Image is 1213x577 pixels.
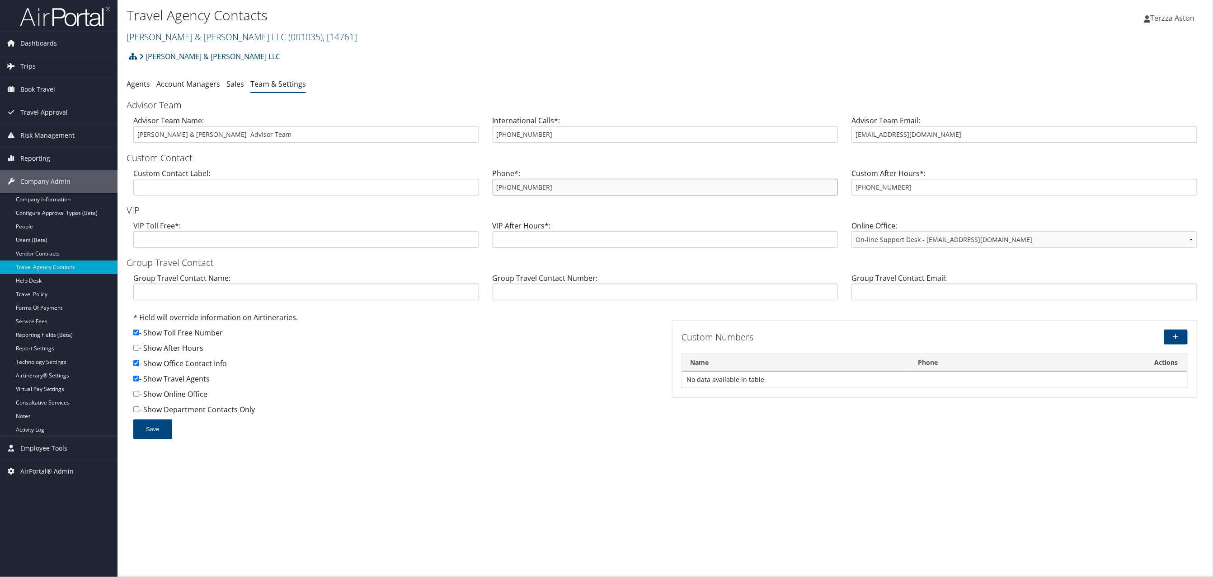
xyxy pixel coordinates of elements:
[139,47,280,65] a: [PERSON_NAME] & [PERSON_NAME] LLC
[323,31,357,43] span: , [ 14761 ]
[226,79,244,89] a: Sales
[127,79,150,89] a: Agents
[20,55,36,78] span: Trips
[1145,354,1187,372] th: Actions: activate to sort column ascending
[133,404,658,419] div: - Show Department Contacts Only
[1151,13,1195,23] span: Terzza Aston
[133,358,658,373] div: - Show Office Contact Info
[288,31,323,43] span: ( 001035 )
[20,147,50,170] span: Reporting
[127,115,486,150] div: Advisor Team Name:
[20,460,74,483] span: AirPortal® Admin
[682,331,1016,344] h3: Custom Numbers
[20,78,55,101] span: Book Travel
[127,256,1204,269] h3: Group Travel Contact
[20,101,68,124] span: Travel Approval
[20,32,57,55] span: Dashboards
[845,115,1204,150] div: Advisor Team Email:
[133,312,658,327] div: * Field will override information on Airtineraries.
[910,354,1145,372] th: Phone: activate to sort column ascending
[127,99,1204,112] h3: Advisor Team
[127,273,486,307] div: Group Travel Contact Name:
[486,115,845,150] div: International Calls*:
[486,220,845,255] div: VIP After Hours*:
[127,220,486,255] div: VIP Toll Free*:
[133,327,658,343] div: - Show Toll Free Number
[845,273,1204,307] div: Group Travel Contact Email:
[127,168,486,203] div: Custom Contact Label:
[127,204,1204,217] h3: VIP
[1144,5,1204,32] a: Terzza Aston
[133,419,172,439] button: Save
[156,79,220,89] a: Account Managers
[20,170,71,193] span: Company Admin
[20,124,75,147] span: Risk Management
[133,343,658,358] div: - Show After Hours
[133,373,658,389] div: - Show Travel Agents
[845,220,1204,255] div: Online Office:
[127,6,845,25] h1: Travel Agency Contacts
[127,152,1204,164] h3: Custom Contact
[486,273,845,307] div: Group Travel Contact Number:
[20,6,110,27] img: airportal-logo.png
[682,354,910,372] th: Name: activate to sort column descending
[250,79,306,89] a: Team & Settings
[133,389,658,404] div: - Show Online Office
[486,168,845,203] div: Phone*:
[682,372,1187,388] td: No data available in table
[20,437,67,460] span: Employee Tools
[127,31,357,43] a: [PERSON_NAME] & [PERSON_NAME] LLC
[845,168,1204,203] div: Custom After Hours*:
